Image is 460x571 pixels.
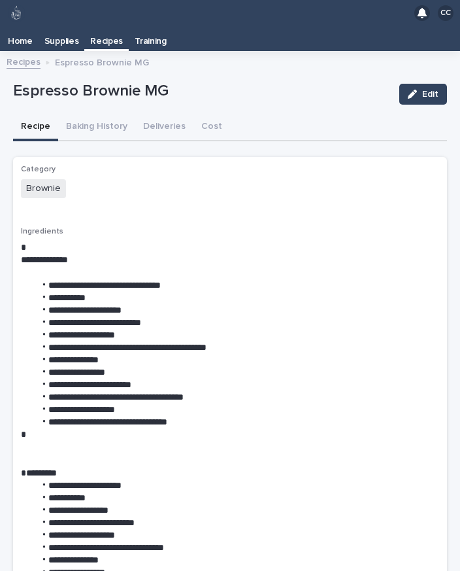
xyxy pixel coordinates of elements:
img: 80hjoBaRqlyywVK24fQd [8,5,25,22]
a: Supplies [39,26,85,51]
button: Edit [399,84,447,105]
p: Supplies [44,26,79,47]
button: Recipe [13,114,58,141]
span: Brownie [21,179,66,198]
a: Recipes [84,26,129,49]
p: Home [8,26,33,47]
p: Recipes [90,26,123,47]
p: Espresso Brownie MG [55,54,149,69]
p: Training [135,26,167,47]
p: Espresso Brownie MG [13,82,389,101]
a: Training [129,26,172,51]
a: Home [2,26,39,51]
span: Category [21,165,56,173]
button: Cost [193,114,230,141]
button: Baking History [58,114,135,141]
a: Recipes [7,54,41,69]
span: Edit [422,90,438,99]
div: CC [438,5,453,21]
span: Ingredients [21,228,63,235]
button: Deliveries [135,114,193,141]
